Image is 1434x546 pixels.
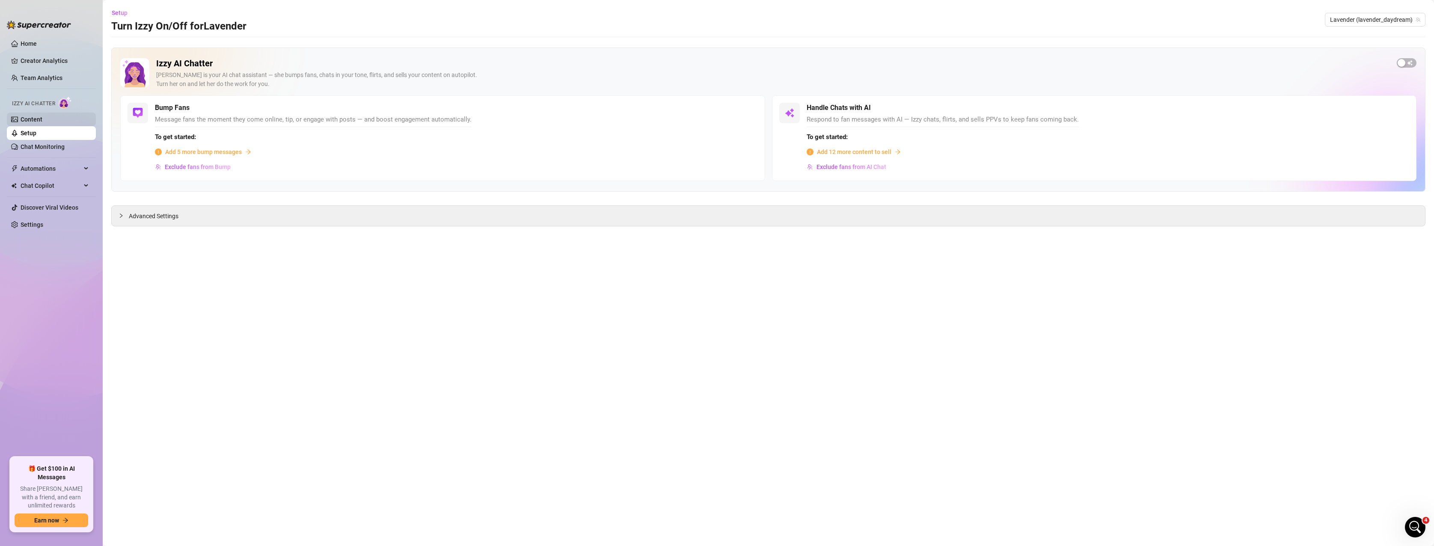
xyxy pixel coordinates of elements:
[112,9,128,16] span: Setup
[895,149,901,155] span: arrow-right
[15,513,88,527] button: Earn nowarrow-right
[156,71,1390,89] div: [PERSON_NAME] is your AI chat assistant — she bumps fans, chats in your tone, flirts, and sells y...
[817,147,891,157] span: Add 12 more content to sell
[119,213,124,218] span: collapsed
[129,211,178,221] span: Advanced Settings
[34,517,59,524] span: Earn now
[21,179,81,193] span: Chat Copilot
[816,163,886,170] span: Exclude fans from AI Chat
[155,160,231,174] button: Exclude fans from Bump
[11,183,17,189] img: Chat Copilot
[245,149,251,155] span: arrow-right
[807,160,887,174] button: Exclude fans from AI Chat
[1416,17,1421,22] span: team
[155,115,472,125] span: Message fans the moment they come online, tip, or engage with posts — and boost engagement automa...
[807,103,871,113] h5: Handle Chats with AI
[155,103,190,113] h5: Bump Fans
[133,108,143,118] img: svg%3e
[1422,517,1429,524] span: 4
[120,58,149,87] img: Izzy AI Chatter
[807,164,813,170] img: svg%3e
[1405,517,1425,537] iframe: Intercom live chat
[111,20,246,33] h3: Turn Izzy On/Off for Lavender
[62,517,68,523] span: arrow-right
[119,211,129,220] div: collapsed
[21,221,43,228] a: Settings
[12,100,55,108] span: Izzy AI Chatter
[21,116,42,123] a: Content
[21,130,36,136] a: Setup
[155,164,161,170] img: svg%3e
[21,54,89,68] a: Creator Analytics
[59,96,72,109] img: AI Chatter
[156,58,1390,69] h2: Izzy AI Chatter
[21,204,78,211] a: Discover Viral Videos
[11,165,18,172] span: thunderbolt
[155,148,162,155] span: info-circle
[21,162,81,175] span: Automations
[21,143,65,150] a: Chat Monitoring
[15,485,88,510] span: Share [PERSON_NAME] with a friend, and earn unlimited rewards
[155,133,196,141] strong: To get started:
[807,148,813,155] span: info-circle
[165,147,242,157] span: Add 5 more bump messages
[21,40,37,47] a: Home
[784,108,795,118] img: svg%3e
[21,74,62,81] a: Team Analytics
[165,163,231,170] span: Exclude fans from Bump
[1330,13,1420,26] span: Lavender (lavender_daydream)
[807,133,848,141] strong: To get started:
[7,21,71,29] img: logo-BBDzfeDw.svg
[111,6,134,20] button: Setup
[15,465,88,481] span: 🎁 Get $100 in AI Messages
[807,115,1079,125] span: Respond to fan messages with AI — Izzy chats, flirts, and sells PPVs to keep fans coming back.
